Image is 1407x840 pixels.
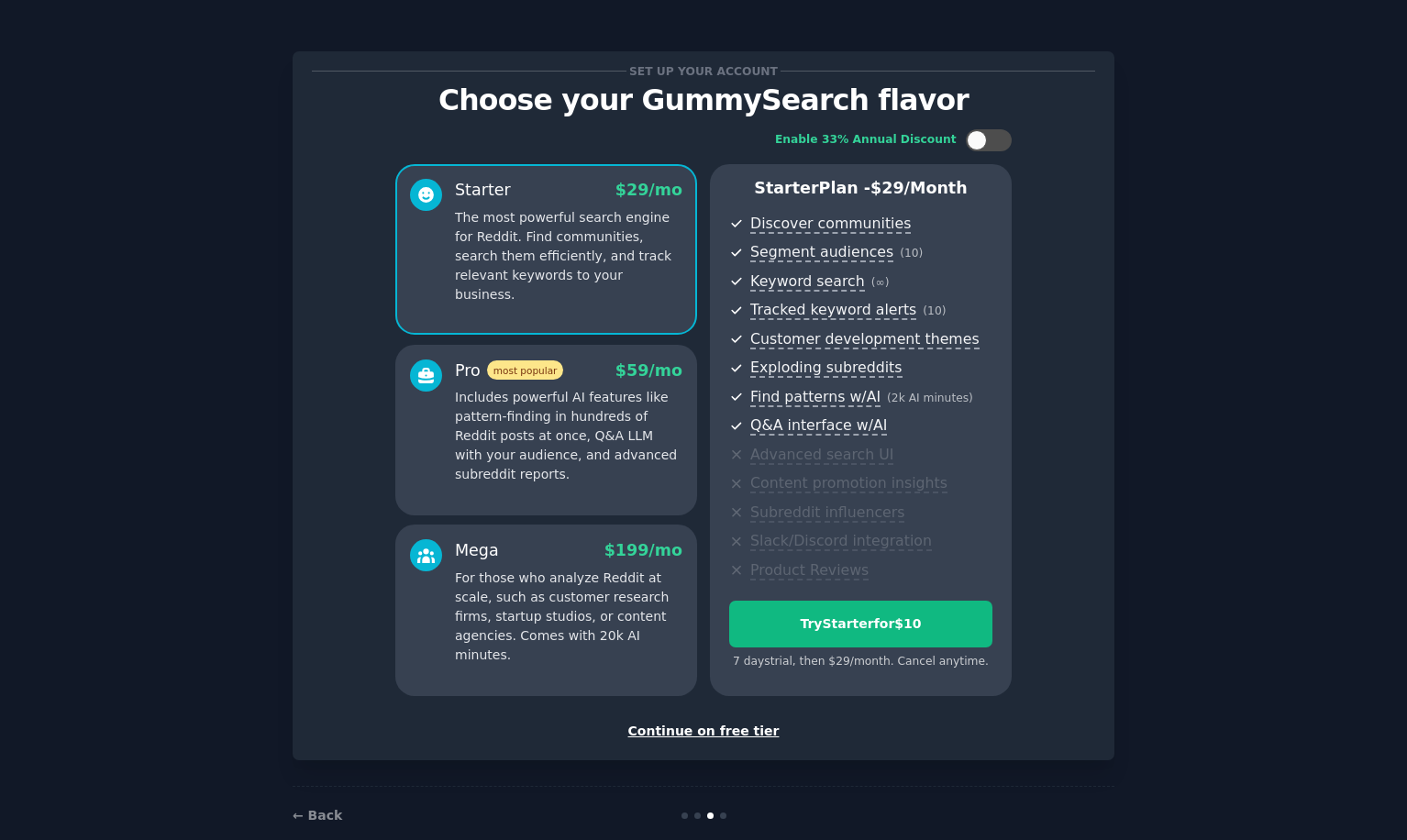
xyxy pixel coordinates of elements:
[729,177,992,200] p: Starter Plan -
[455,359,563,382] div: Pro
[615,181,682,199] span: $ 29 /mo
[750,215,911,234] span: Discover communities
[900,247,923,260] span: ( 10 )
[775,132,957,149] div: Enable 33% Annual Discount
[750,359,902,378] span: Exploding subreddits
[729,654,992,670] div: 7 days trial, then $ 29 /month . Cancel anytime.
[626,61,781,81] span: Set up your account
[312,84,1095,116] p: Choose your GummySearch flavor
[923,304,946,317] span: ( 10 )
[750,243,893,262] span: Segment audiences
[487,360,564,380] span: most popular
[455,539,499,562] div: Mega
[750,416,887,436] span: Q&A interface w/AI
[615,361,682,380] span: $ 59 /mo
[750,330,980,349] span: Customer development themes
[730,614,992,634] div: Try Starter for $10
[455,569,682,665] p: For those who analyze Reddit at scale, such as customer research firms, startup studios, or conte...
[870,179,968,197] span: $ 29 /month
[750,532,932,551] span: Slack/Discord integration
[750,446,893,465] span: Advanced search UI
[887,392,973,404] span: ( 2k AI minutes )
[729,601,992,647] button: TryStarterfor$10
[750,561,869,580] span: Product Reviews
[455,179,511,202] div: Starter
[871,276,890,289] span: ( ∞ )
[750,272,865,292] span: Keyword search
[293,808,342,823] a: ← Back
[750,474,947,493] span: Content promotion insights
[750,503,904,523] span: Subreddit influencers
[604,541,682,559] span: $ 199 /mo
[312,722,1095,741] div: Continue on free tier
[750,301,916,320] span: Tracked keyword alerts
[750,388,881,407] span: Find patterns w/AI
[455,388,682,484] p: Includes powerful AI features like pattern-finding in hundreds of Reddit posts at once, Q&A LLM w...
[455,208,682,304] p: The most powerful search engine for Reddit. Find communities, search them efficiently, and track ...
